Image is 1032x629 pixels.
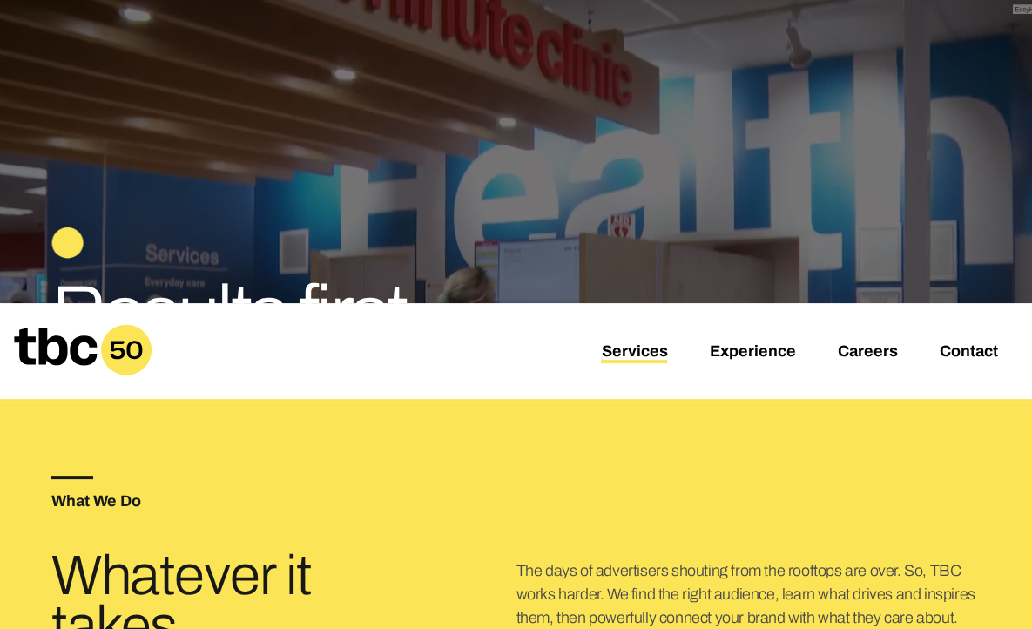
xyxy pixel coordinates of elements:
[939,342,997,363] a: Contact
[51,493,516,509] h5: What We Do
[709,342,795,363] a: Experience
[14,363,152,382] a: Home
[837,342,897,363] a: Careers
[601,342,667,363] a: Services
